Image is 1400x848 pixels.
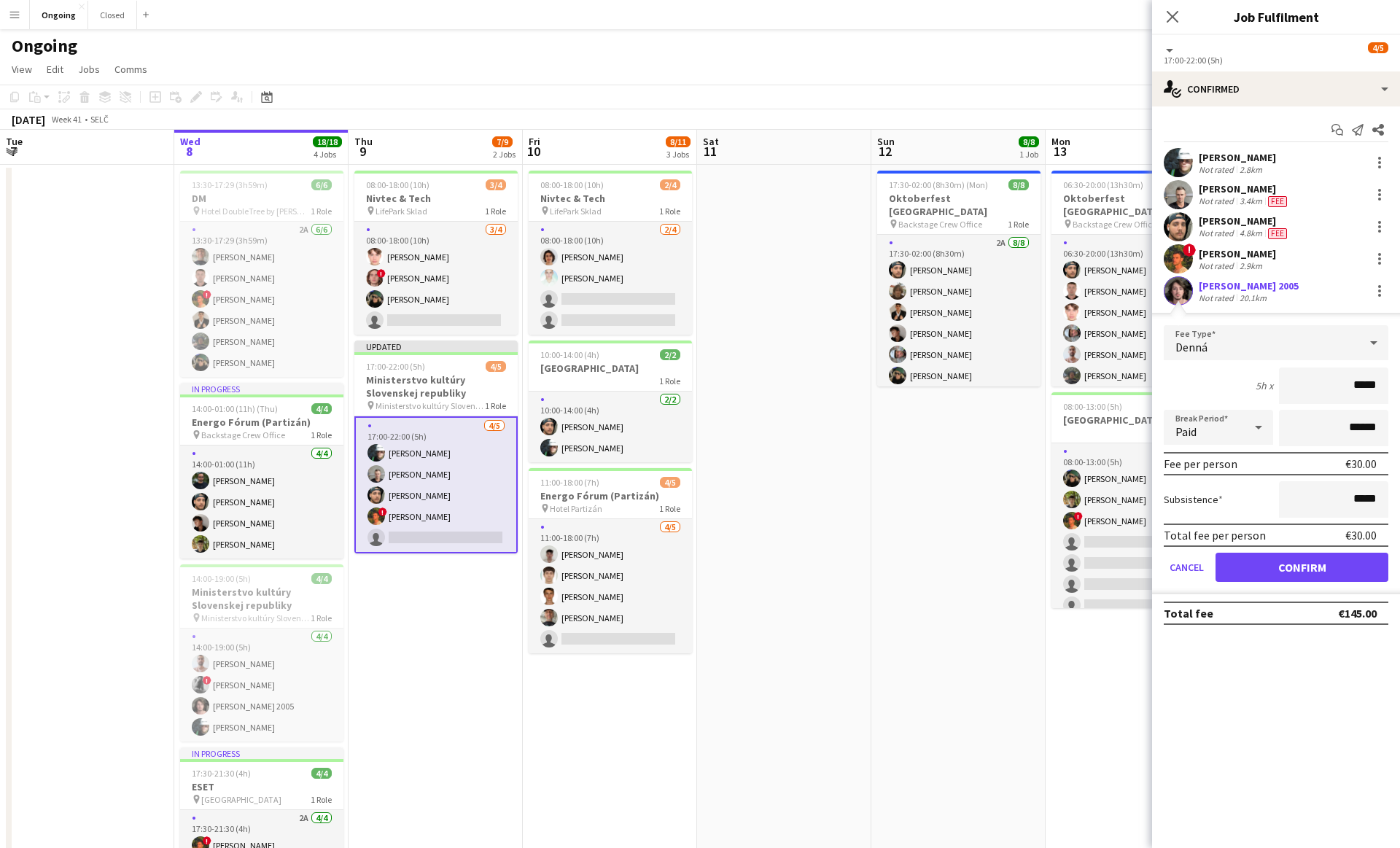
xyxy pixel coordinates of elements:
span: Jobs [78,63,100,76]
div: [PERSON_NAME] [1199,214,1290,227]
span: 13 [1049,143,1070,160]
div: 08:00-18:00 (10h)3/4Nivtec & Tech LifePark Sklad1 Role3/408:00-18:00 (10h)[PERSON_NAME]![PERSON_N... [354,171,518,335]
app-job-card: 11:00-18:00 (7h)4/5Energo Fórum (Partizán) Hotel Partizán1 Role4/511:00-18:00 (7h)[PERSON_NAME][P... [529,468,692,653]
span: Ministerstvo kultúry Slovenskej republiky [376,400,485,411]
div: 20.1km [1237,292,1269,303]
app-job-card: 08:00-18:00 (10h)2/4Nivtec & Tech LifePark Sklad1 Role2/408:00-18:00 (10h)[PERSON_NAME][PERSON_NAME] [529,171,692,335]
span: 1 Role [311,794,332,805]
div: [PERSON_NAME] [1199,151,1276,164]
span: LifePark Sklad [550,206,602,217]
div: €30.00 [1345,456,1377,471]
span: 10:00-14:00 (4h) [540,349,599,360]
span: 14:00-01:00 (11h) (Thu) [192,403,278,414]
span: 13:30-17:29 (3h59m) [192,179,268,190]
span: Backstage Crew Office [1073,219,1156,230]
div: [PERSON_NAME] [1199,182,1290,195]
app-job-card: 13:30-17:29 (3h59m)6/6DM Hotel DoubleTree by [PERSON_NAME]1 Role2A6/613:30-17:29 (3h59m)[PERSON_N... [180,171,343,377]
span: 11 [701,143,719,160]
span: 12 [875,143,895,160]
div: 4 Jobs [314,149,341,160]
span: 1 Role [659,376,680,386]
div: Updated [354,341,518,352]
div: €145.00 [1338,606,1377,621]
h3: Energo Fórum (Partizán) [529,489,692,502]
app-card-role: 4/511:00-18:00 (7h)[PERSON_NAME][PERSON_NAME][PERSON_NAME][PERSON_NAME] [529,519,692,653]
app-job-card: 10:00-14:00 (4h)2/2[GEOGRAPHIC_DATA]1 Role2/210:00-14:00 (4h)[PERSON_NAME][PERSON_NAME] [529,341,692,462]
span: Wed [180,135,201,148]
div: SELČ [90,114,109,125]
app-job-card: 08:00-13:00 (5h)3/8[GEOGRAPHIC_DATA] (3)1 Role5A3/808:00-13:00 (5h)[PERSON_NAME][PERSON_NAME]![PE... [1051,392,1215,608]
div: €30.00 [1345,528,1377,542]
app-card-role: 2/408:00-18:00 (10h)[PERSON_NAME][PERSON_NAME] [529,222,692,335]
app-job-card: Updated17:00-22:00 (5h)4/5Ministerstvo kultúry Slovenskej republiky Ministerstvo kultúry Slovensk... [354,341,518,553]
div: 2 Jobs [493,149,516,160]
span: Hotel Partizán [550,503,602,514]
span: 1 Role [485,206,506,217]
span: ! [1074,512,1083,521]
div: [PERSON_NAME] [1199,247,1276,260]
span: 8 [178,143,201,160]
span: Hotel DoubleTree by [PERSON_NAME] [201,206,311,217]
app-job-card: 14:00-19:00 (5h)4/4Ministerstvo kultúry Slovenskej republiky Ministerstvo kultúry Slovenskej repu... [180,564,343,742]
div: Total fee [1164,606,1213,621]
span: Thu [354,135,373,148]
div: 17:30-02:00 (8h30m) (Mon)8/8Oktoberfest [GEOGRAPHIC_DATA] Backstage Crew Office1 Role2A8/817:30-0... [877,171,1041,386]
span: 8/8 [1019,136,1039,147]
div: 5h x [1256,379,1273,392]
app-card-role: 5A3/808:00-13:00 (5h)[PERSON_NAME][PERSON_NAME]![PERSON_NAME] [1051,443,1215,641]
span: 1 Role [311,612,332,623]
span: 17:30-21:30 (4h) [192,768,251,779]
h3: Job Fulfilment [1152,7,1400,26]
div: In progress [180,747,343,759]
span: View [12,63,32,76]
span: 4/5 [660,477,680,488]
span: Sat [703,135,719,148]
span: 8/11 [666,136,691,147]
div: 1 Job [1019,149,1038,160]
span: 08:00-13:00 (5h) [1063,401,1122,412]
span: 6/6 [311,179,332,190]
app-card-role: 4/414:00-19:00 (5h)[PERSON_NAME]![PERSON_NAME][PERSON_NAME] 2005[PERSON_NAME] [180,629,343,742]
h3: Nivtec & Tech [354,192,518,205]
span: Ministerstvo kultúry Slovenskej republiky [201,612,311,623]
button: Ongoing [30,1,88,29]
span: 1 Role [311,429,332,440]
span: 3/4 [486,179,506,190]
h3: Ministerstvo kultúry Slovenskej republiky [354,373,518,400]
button: Closed [88,1,137,29]
span: 4/4 [311,403,332,414]
span: 17:00-22:00 (5h) [366,361,425,372]
span: Mon [1051,135,1070,148]
div: Crew has different fees then in role [1265,227,1290,239]
span: Edit [47,63,63,76]
span: 17:30-02:00 (8h30m) (Mon) [889,179,988,190]
span: 18/18 [313,136,342,147]
h1: Ongoing [12,35,77,57]
app-card-role: 4/517:00-22:00 (5h)[PERSON_NAME][PERSON_NAME][PERSON_NAME]![PERSON_NAME] [354,416,518,553]
app-card-role: 2/210:00-14:00 (4h)[PERSON_NAME][PERSON_NAME] [529,392,692,462]
span: 11:00-18:00 (7h) [540,477,599,488]
span: 08:00-18:00 (10h) [366,179,429,190]
div: 17:00-22:00 (5h) [1164,55,1388,66]
h3: Energo Fórum (Partizán) [180,416,343,429]
div: Total fee per person [1164,528,1266,542]
span: LifePark Sklad [376,206,427,217]
span: Fri [529,135,540,148]
span: 10 [526,143,540,160]
span: 4/4 [311,768,332,779]
span: 14:00-19:00 (5h) [192,573,251,584]
span: 4/5 [486,361,506,372]
span: 9 [352,143,373,160]
div: Fee per person [1164,456,1237,471]
app-job-card: In progress14:00-01:00 (11h) (Thu)4/4Energo Fórum (Partizán) Backstage Crew Office1 Role4/414:00-... [180,383,343,559]
h3: [GEOGRAPHIC_DATA] (3) [1051,413,1215,427]
div: [PERSON_NAME] 2005 [1199,279,1299,292]
span: 1 Role [485,400,506,411]
span: 1 Role [659,206,680,217]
